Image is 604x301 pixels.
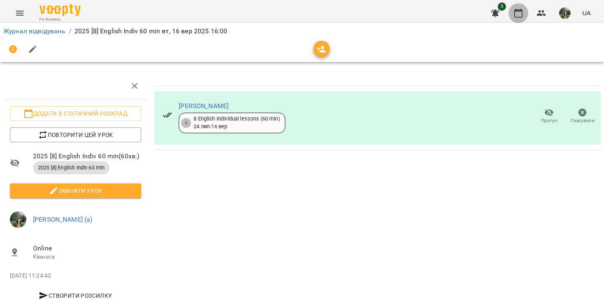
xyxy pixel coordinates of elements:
[75,26,228,36] p: 2025 [8] English Indiv 60 min вт, 16 вер 2025 16:00
[40,4,81,16] img: Voopty Logo
[559,7,571,19] img: c0e52ca214e23f1dcb7d1c5ba6b1c1a3.jpeg
[16,109,135,118] span: Додати в статичний розклад
[498,2,506,11] span: 5
[181,118,191,128] div: 6
[10,272,141,280] p: [DATE] 11:24:42
[69,26,71,36] li: /
[33,215,93,223] a: [PERSON_NAME] (а)
[3,26,601,36] nav: breadcrumb
[582,9,591,17] span: UA
[566,105,599,128] button: Скасувати
[179,102,229,110] a: [PERSON_NAME]
[541,117,557,124] span: Прогул
[33,243,141,253] span: Online
[33,253,141,261] p: Кімната
[10,211,26,228] img: c0e52ca214e23f1dcb7d1c5ba6b1c1a3.jpeg
[13,291,138,301] span: Створити розсилку
[16,186,135,196] span: Змінити урок
[40,17,81,22] span: For Business
[16,130,135,140] span: Повторити цей урок
[579,5,594,21] button: UA
[33,151,141,161] span: 2025 [8] English Indiv 60 min ( 60 хв. )
[10,106,141,121] button: Додати в статичний розклад
[532,105,566,128] button: Прогул
[571,117,595,124] span: Скасувати
[3,27,65,35] a: Журнал відвідувань
[33,164,110,171] span: 2025 [8] English Indiv 60 min
[10,183,141,198] button: Змінити урок
[194,115,280,130] div: 8 English individual lessons (60 min) 24 лип - 16 вер
[10,127,141,142] button: Повторити цей урок
[10,3,30,23] button: Menu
